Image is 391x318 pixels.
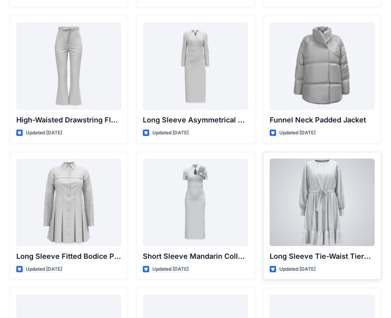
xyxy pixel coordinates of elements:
p: Long Sleeve Asymmetrical Wrap Midi Dress [143,114,248,126]
p: Long Sleeve Tie-Waist Tiered Hem Midi Dress [270,251,375,262]
p: High-Waisted Drawstring Flare Trousers [16,114,121,126]
p: Updated [DATE] [26,129,62,137]
p: Long Sleeve Fitted Bodice Pleated Mini Shirt Dress [16,251,121,262]
a: Long Sleeve Asymmetrical Wrap Midi Dress [143,22,248,110]
p: Updated [DATE] [279,265,315,273]
p: Updated [DATE] [152,265,189,273]
a: High-Waisted Drawstring Flare Trousers [16,22,121,110]
a: Funnel Neck Padded Jacket [270,22,375,110]
a: Long Sleeve Fitted Bodice Pleated Mini Shirt Dress [16,159,121,246]
p: Funnel Neck Padded Jacket [270,114,375,126]
a: Long Sleeve Tie-Waist Tiered Hem Midi Dress [270,159,375,246]
a: Short Sleeve Mandarin Collar Sheath Dress with Floral Appliqué [143,159,248,246]
p: Updated [DATE] [279,129,315,137]
p: Updated [DATE] [152,129,189,137]
p: Short Sleeve Mandarin Collar Sheath Dress with Floral Appliqué [143,251,248,262]
p: Updated [DATE] [26,265,62,273]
